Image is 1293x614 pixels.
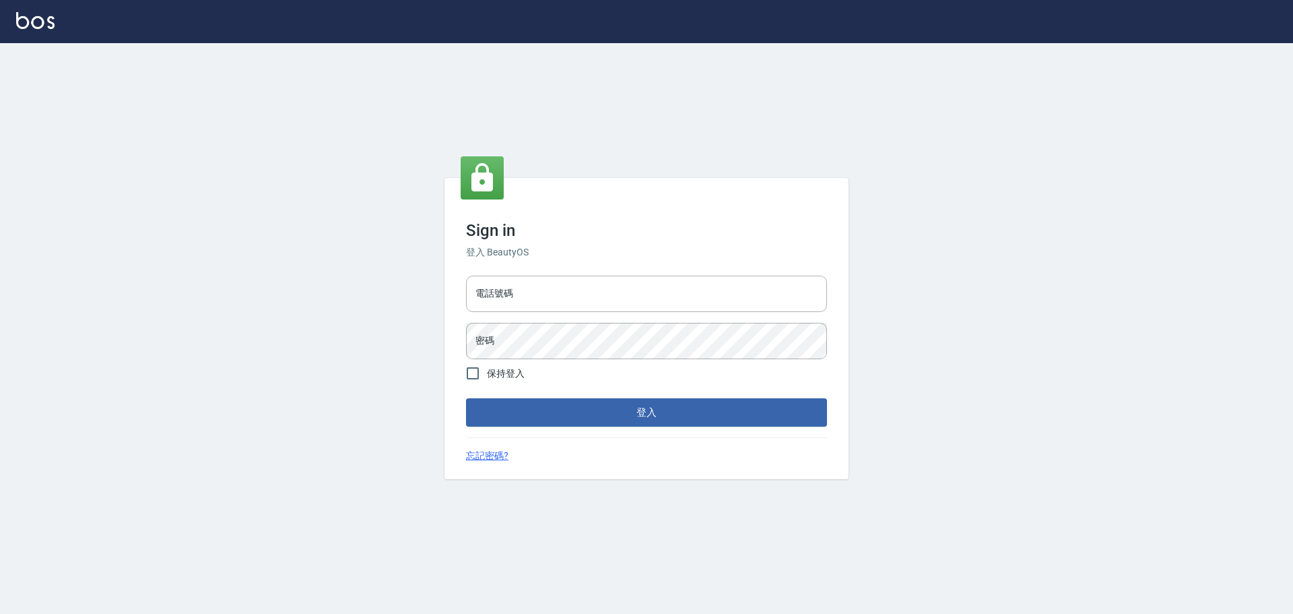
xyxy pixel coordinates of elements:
h6: 登入 BeautyOS [466,245,827,259]
span: 保持登入 [487,367,525,381]
img: Logo [16,12,55,29]
h3: Sign in [466,221,827,240]
a: 忘記密碼? [466,449,508,463]
button: 登入 [466,398,827,427]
